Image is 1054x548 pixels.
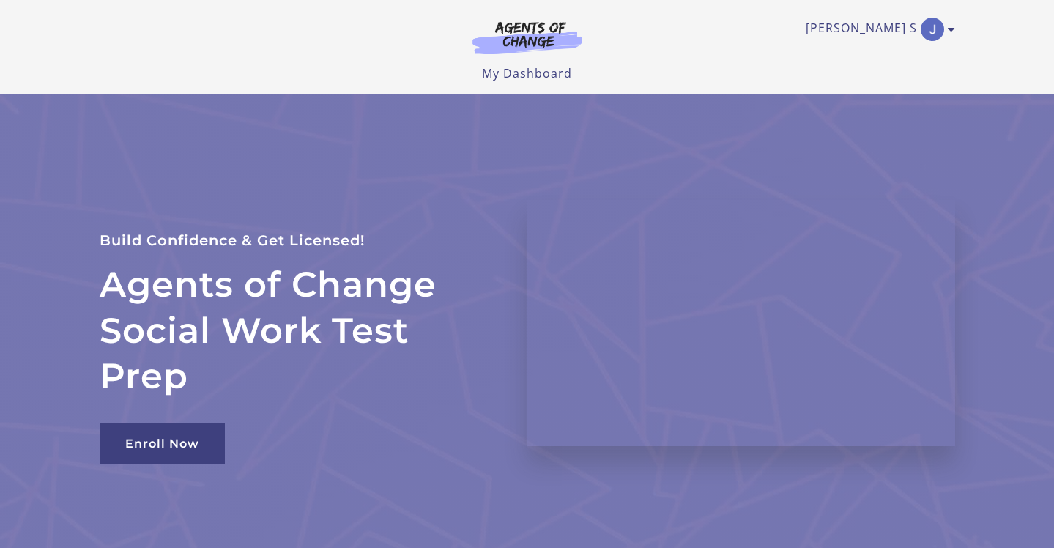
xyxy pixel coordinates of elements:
a: My Dashboard [482,65,572,81]
img: Agents of Change Logo [457,21,598,54]
a: Toggle menu [806,18,948,41]
p: Build Confidence & Get Licensed! [100,229,492,253]
h2: Agents of Change Social Work Test Prep [100,262,492,399]
a: Enroll Now [100,423,225,464]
